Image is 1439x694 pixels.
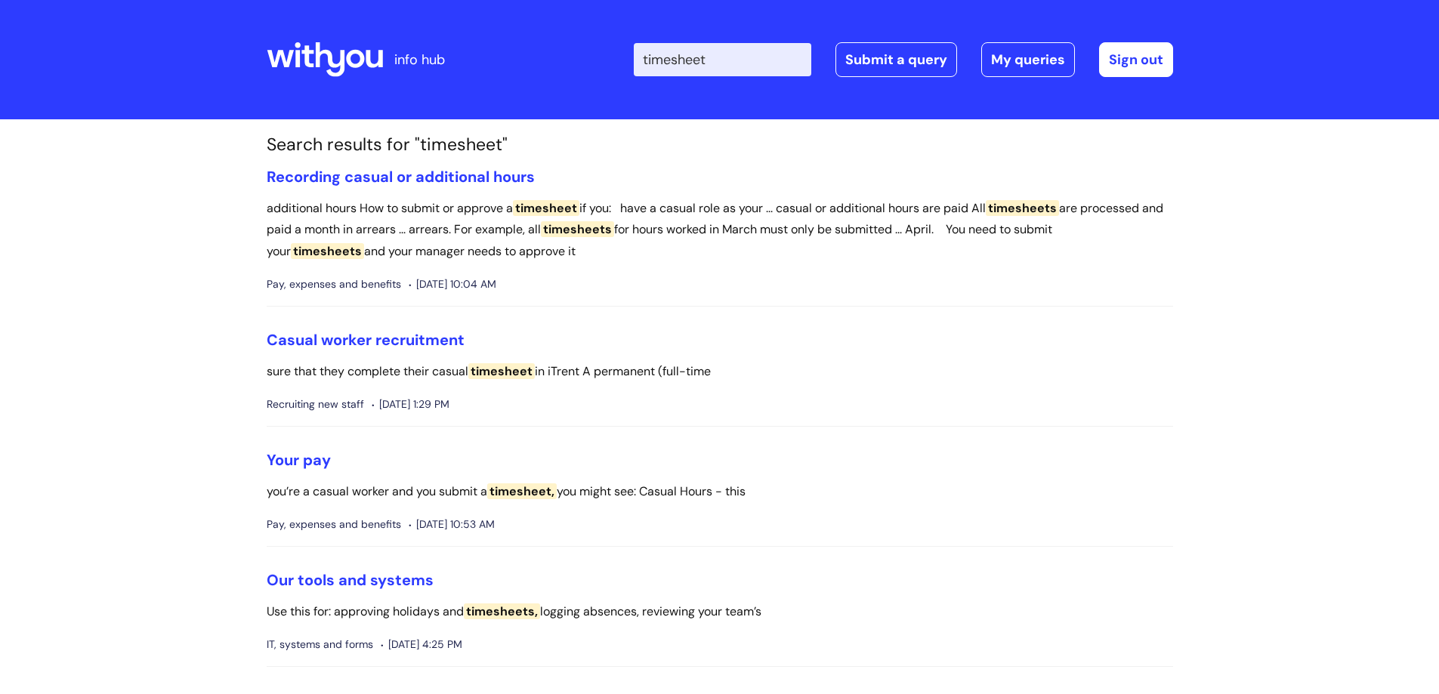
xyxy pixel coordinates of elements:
a: Your pay [267,450,331,470]
a: Sign out [1099,42,1173,77]
p: sure that they complete their casual in iTrent A permanent (full-time [267,361,1173,383]
a: Casual worker recruitment [267,330,465,350]
span: timesheet [513,200,579,216]
span: [DATE] 10:53 AM [409,515,495,534]
p: Use this for: approving holidays and logging absences, reviewing your team’s [267,601,1173,623]
p: you’re a casual worker and you submit a you might see: Casual Hours - this [267,481,1173,503]
span: timesheet [468,363,535,379]
h1: Search results for "timesheet" [267,134,1173,156]
span: timesheets [986,200,1059,216]
span: [DATE] 1:29 PM [372,395,449,414]
p: info hub [394,48,445,72]
a: Recording casual or additional hours [267,167,535,187]
a: My queries [981,42,1075,77]
span: timesheet, [487,483,557,499]
a: Submit a query [835,42,957,77]
input: Search [634,43,811,76]
span: timesheets, [464,603,540,619]
span: timesheets [291,243,364,259]
div: | - [634,42,1173,77]
span: Pay, expenses and benefits [267,275,401,294]
span: timesheets [541,221,614,237]
span: Pay, expenses and benefits [267,515,401,534]
a: Our tools and systems [267,570,434,590]
span: [DATE] 4:25 PM [381,635,462,654]
span: [DATE] 10:04 AM [409,275,496,294]
span: Recruiting new staff [267,395,364,414]
p: additional hours How to submit or approve a if you: have a casual role as your ... casual or addi... [267,198,1173,263]
span: IT, systems and forms [267,635,373,654]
